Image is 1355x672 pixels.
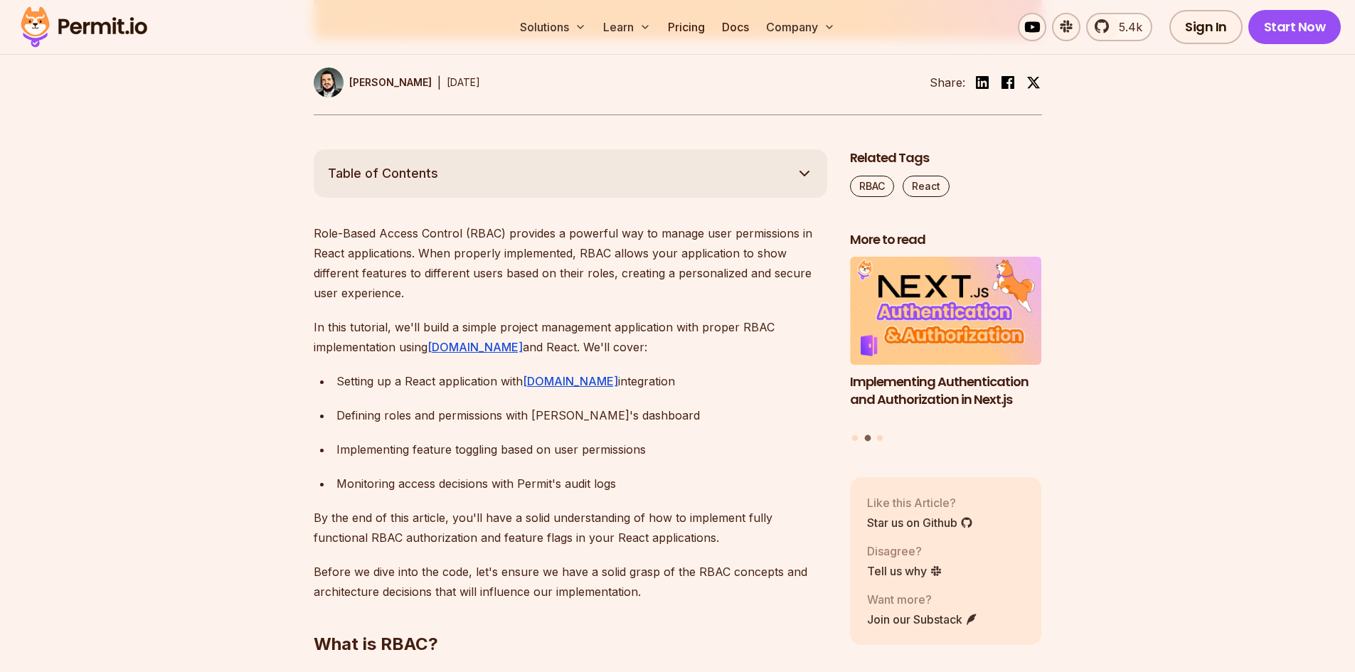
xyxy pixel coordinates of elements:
[447,76,480,88] time: [DATE]
[850,257,1042,443] div: Posts
[864,435,871,442] button: Go to slide 2
[336,474,827,494] div: Monitoring access decisions with Permit's audit logs
[867,514,973,531] a: Star us on Github
[314,576,827,656] h2: What is RBAC?
[336,371,827,391] div: Setting up a React application with integration
[877,435,883,441] button: Go to slide 3
[867,543,942,560] p: Disagree?
[349,75,432,90] p: [PERSON_NAME]
[850,257,1042,426] li: 2 of 3
[930,74,965,91] li: Share:
[760,13,841,41] button: Company
[523,374,618,388] a: [DOMAIN_NAME]
[867,591,978,608] p: Want more?
[867,562,942,580] a: Tell us why
[314,317,827,357] p: In this tutorial, we'll build a simple project management application with proper RBAC implementa...
[1026,75,1041,90] img: twitter
[514,13,592,41] button: Solutions
[852,435,858,441] button: Go to slide 1
[336,439,827,459] div: Implementing feature toggling based on user permissions
[1110,18,1142,36] span: 5.4k
[314,223,827,303] p: Role-Based Access Control (RBAC) provides a powerful way to manage user permissions in React appl...
[336,405,827,425] div: Defining roles and permissions with [PERSON_NAME]'s dashboard
[850,257,1042,426] a: Implementing Authentication and Authorization in Next.jsImplementing Authentication and Authoriza...
[314,68,432,97] a: [PERSON_NAME]
[867,611,978,628] a: Join our Substack
[314,508,827,548] p: By the end of this article, you'll have a solid understanding of how to implement fully functiona...
[850,373,1042,409] h3: Implementing Authentication and Authorization in Next.js
[716,13,755,41] a: Docs
[314,562,827,602] p: Before we dive into the code, let's ensure we have a solid grasp of the RBAC concepts and archite...
[328,164,438,183] span: Table of Contents
[974,74,991,91] img: linkedin
[850,149,1042,167] h2: Related Tags
[1169,10,1243,44] a: Sign In
[867,494,973,511] p: Like this Article?
[314,149,827,198] button: Table of Contents
[850,231,1042,249] h2: More to read
[903,176,950,197] a: React
[999,74,1016,91] img: facebook
[1086,13,1152,41] a: 5.4k
[427,340,523,354] a: [DOMAIN_NAME]
[1248,10,1341,44] a: Start Now
[437,74,441,91] div: |
[14,3,154,51] img: Permit logo
[314,68,344,97] img: Gabriel L. Manor
[850,257,1042,365] img: Implementing Authentication and Authorization in Next.js
[662,13,711,41] a: Pricing
[597,13,657,41] button: Learn
[850,176,894,197] a: RBAC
